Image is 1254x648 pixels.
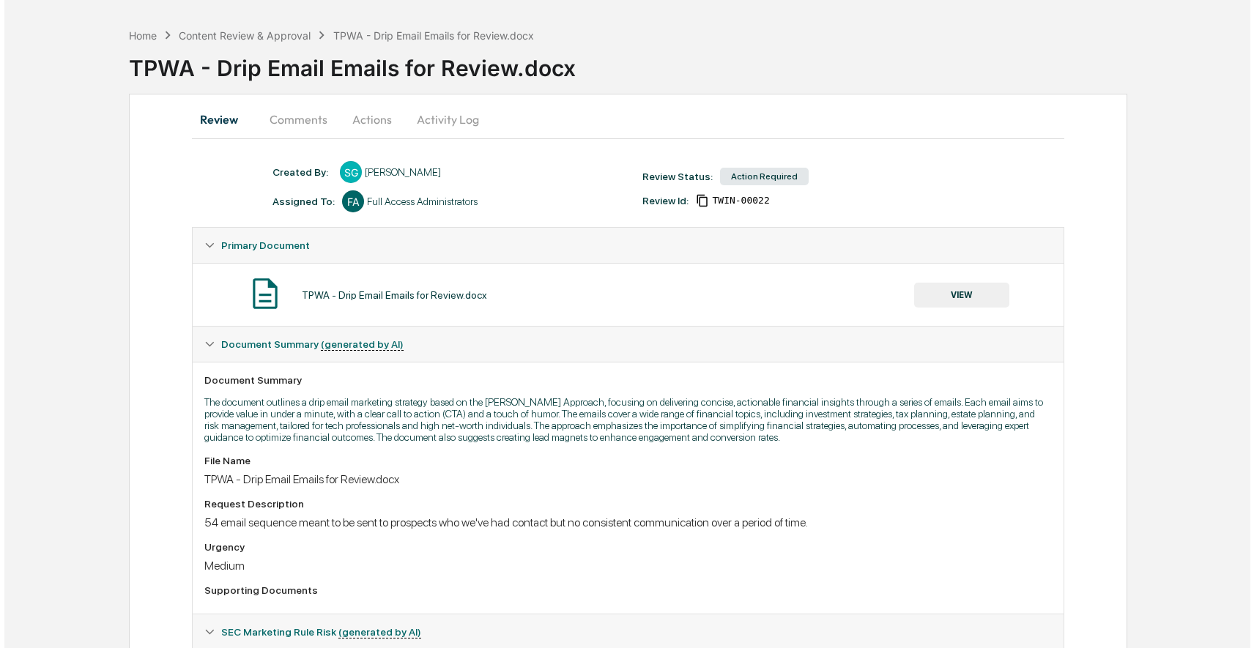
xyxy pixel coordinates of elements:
[188,228,1059,263] div: Primary Document
[329,29,530,42] div: TPWA - Drip Email Emails for Review.docx
[125,29,152,42] div: Home
[708,195,765,206] span: 8bfe7bf1-5ef6-4eab-b81a-630acf7921d5
[188,102,1060,137] div: secondary tabs example
[103,51,177,62] a: Powered byPylon
[200,374,1047,386] div: Document Summary
[200,584,1047,596] div: Supporting Documents
[174,29,306,42] div: Content Review & Approval
[200,515,1047,529] div: 54 email sequence meant to be sent to prospects who we've had contact but no consistent communica...
[268,166,328,178] div: Created By: ‎ ‎
[297,289,483,301] div: TPWA - Drip Email Emails for Review.docx
[401,102,486,137] button: Activity Log
[200,396,1047,443] p: The document outlines a drip email marketing strategy based on the [PERSON_NAME] Approach, focusi...
[188,362,1059,614] div: Document Summary (generated by AI)
[188,102,253,137] button: Review
[217,626,417,638] span: SEC Marketing Rule Risk
[125,43,1246,81] div: TPWA - Drip Email Emails for Review.docx
[242,275,279,312] img: Document Icon
[217,338,399,350] span: Document Summary
[638,195,684,206] div: Review Id:
[316,338,399,351] u: (generated by AI)
[188,327,1059,362] div: Document Summary (generated by AI)
[334,626,417,638] u: (generated by AI)
[217,239,305,251] span: Primary Document
[338,190,360,212] div: FA
[200,541,1047,553] div: Urgency
[363,195,473,207] div: Full Access Administrators
[335,102,401,137] button: Actions
[200,559,1047,573] div: Medium
[360,166,437,178] div: [PERSON_NAME]
[200,498,1047,510] div: Request Description
[200,472,1047,486] div: TPWA - Drip Email Emails for Review.docx
[253,102,335,137] button: Comments
[268,195,330,207] div: Assigned To:
[910,283,1005,308] button: VIEW
[188,263,1059,326] div: Primary Document
[146,51,177,62] span: Pylon
[200,455,1047,466] div: File Name
[716,168,804,185] div: Action Required
[335,161,357,183] div: SG
[638,171,708,182] div: Review Status:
